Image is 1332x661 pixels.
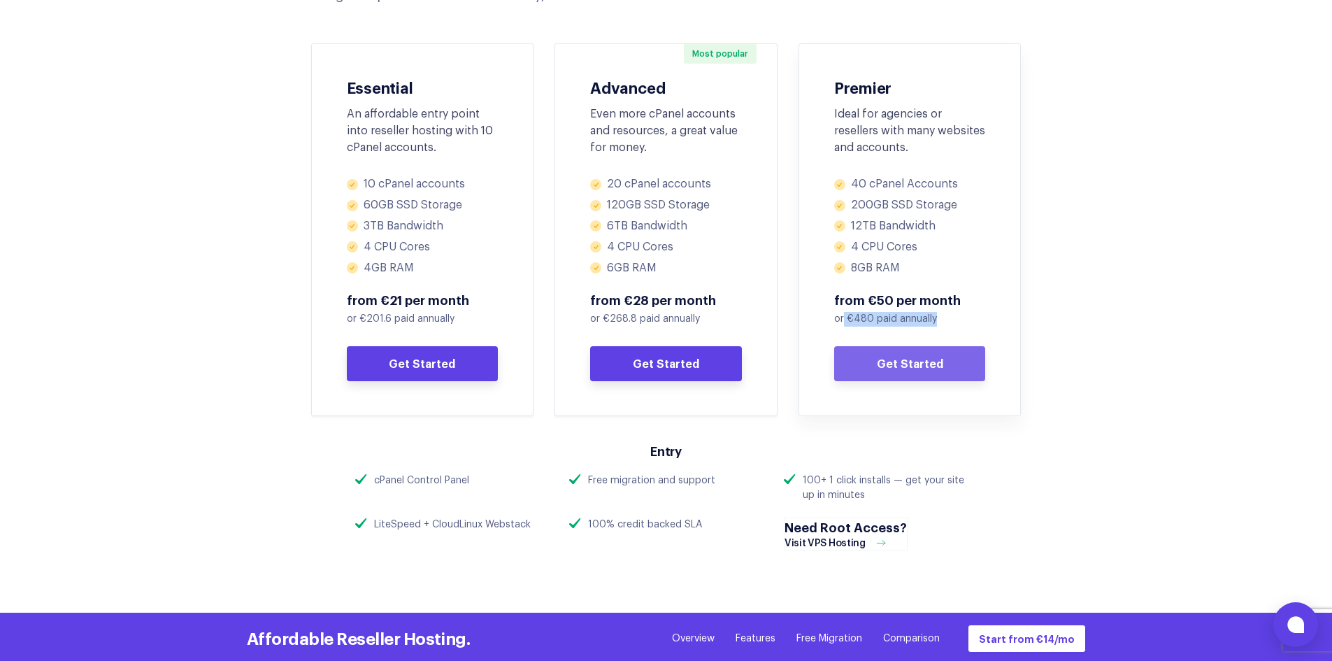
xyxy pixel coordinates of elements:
[374,518,531,532] div: LiteSpeed + CloudLinux Webstack
[834,78,986,95] h3: Premier
[590,177,742,192] li: 20 cPanel accounts
[347,106,499,156] div: An affordable entry point into reseller hosting with 10 cPanel accounts.
[347,346,499,381] a: Get Started
[1273,602,1318,647] button: Open chat window
[590,240,742,255] li: 4 CPU Cores
[834,106,986,156] div: Ideal for agencies or resellers with many websites and accounts.
[968,625,1086,653] a: Start from €14/mo
[590,78,742,95] h3: Advanced
[590,106,742,156] div: Even more cPanel accounts and resources, a great value for money.
[247,627,471,648] h3: Affordable Reseller Hosting.
[684,44,757,64] span: Most popular
[590,261,742,276] li: 6GB RAM
[785,518,907,536] h4: Need Root Access?
[834,219,986,234] li: 12TB Bandwidth
[347,198,499,213] li: 60GB SSD Storage
[347,261,499,276] li: 4GB RAM
[883,632,940,646] a: Comparison
[834,177,986,192] li: 40 cPanel Accounts
[834,346,986,381] a: Get Started
[834,312,986,327] p: or €480 paid annually
[834,261,986,276] li: 8GB RAM
[590,346,742,381] a: Get Started
[347,219,499,234] li: 3TB Bandwidth
[347,78,499,95] h3: Essential
[347,312,499,327] p: or €201.6 paid annually
[834,292,986,308] span: from €50 per month
[588,474,715,488] div: Free migration and support
[374,474,469,488] div: cPanel Control Panel
[785,538,894,550] div: Visit VPS Hosting
[590,292,742,308] span: from €28 per month
[796,632,862,646] a: Free Migration
[347,240,499,255] li: 4 CPU Cores
[672,632,715,646] a: Overview
[834,240,986,255] li: 4 CPU Cores
[784,518,908,550] a: Need Root Access?Visit VPS Hosting
[347,177,499,192] li: 10 cPanel accounts
[590,198,742,213] li: 120GB SSD Storage
[803,474,977,503] div: 100+ 1 click installs — get your site up in minutes
[590,312,742,327] p: or €268.8 paid annually
[588,518,702,532] div: 100% credit backed SLA
[590,219,742,234] li: 6TB Bandwidth
[834,198,986,213] li: 200GB SSD Storage
[347,292,499,308] span: from €21 per month
[736,632,775,646] a: Features
[355,443,977,459] h3: Entry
